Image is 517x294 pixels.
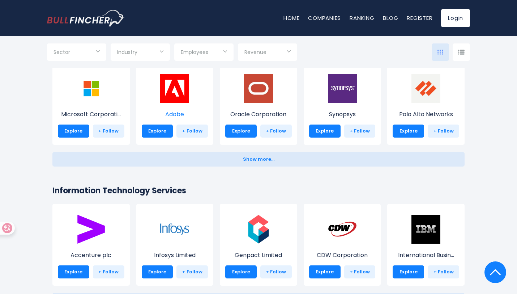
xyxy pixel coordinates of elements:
[52,185,465,197] h2: Information Technology Services
[160,74,189,103] img: ADBE.png
[225,251,292,260] p: Genpact Limited
[176,125,208,138] a: + Follow
[393,125,424,138] a: Explore
[225,110,292,119] p: Oracle Corporation
[58,110,124,119] p: Microsoft Corporation
[309,110,376,119] p: Synopsys
[58,125,89,138] a: Explore
[58,228,124,260] a: Accenture plc
[225,228,292,260] a: Genpact Limited
[181,46,227,59] input: Selection
[350,14,374,22] a: Ranking
[93,125,124,138] a: + Follow
[58,265,89,278] a: Explore
[225,87,292,119] a: Oracle Corporation
[52,152,465,167] button: Show more...
[47,10,125,26] a: Go to homepage
[309,87,376,119] a: Synopsys
[142,228,208,260] a: Infosys Limited
[260,125,292,138] a: + Follow
[117,49,137,55] span: Industry
[142,125,173,138] a: Explore
[308,14,341,22] a: Companies
[142,265,173,278] a: Explore
[309,228,376,260] a: CDW Corporation
[260,265,292,278] a: + Follow
[117,46,163,59] input: Selection
[47,10,125,26] img: bullfincher logo
[309,251,376,260] p: CDW Corporation
[411,74,440,103] img: PANW.png
[58,87,124,119] a: Microsoft Corporati...
[309,125,341,138] a: Explore
[142,251,208,260] p: Infosys Limited
[458,50,465,55] img: icon-comp-list-view.svg
[393,110,459,119] p: Palo Alto Networks
[407,14,432,22] a: Register
[344,125,376,138] a: + Follow
[328,215,357,244] img: CDW.png
[437,50,443,55] img: icon-comp-grid.svg
[54,46,100,59] input: Selection
[244,74,273,103] img: ORCL.jpeg
[243,157,274,162] span: Show more...
[77,215,106,244] img: ACN.png
[225,125,257,138] a: Explore
[244,215,273,244] img: G.png
[428,125,459,138] a: + Follow
[283,14,299,22] a: Home
[93,265,124,278] a: + Follow
[225,265,257,278] a: Explore
[181,49,208,55] span: Employees
[428,265,459,278] a: + Follow
[393,228,459,260] a: International Busin...
[58,251,124,260] p: Accenture plc
[142,87,208,119] a: Adobe
[176,265,208,278] a: + Follow
[142,110,208,119] p: Adobe
[344,265,376,278] a: + Follow
[54,49,70,55] span: Sector
[393,251,459,260] p: International Business Machines Corporation
[441,9,470,27] a: Login
[244,46,291,59] input: Selection
[393,265,424,278] a: Explore
[77,74,106,103] img: MSFT.png
[244,49,266,55] span: Revenue
[393,87,459,119] a: Palo Alto Networks
[160,215,189,244] img: INFY.png
[383,14,398,22] a: Blog
[411,215,440,244] img: IBM.png
[309,265,341,278] a: Explore
[328,74,357,103] img: SNPS.png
